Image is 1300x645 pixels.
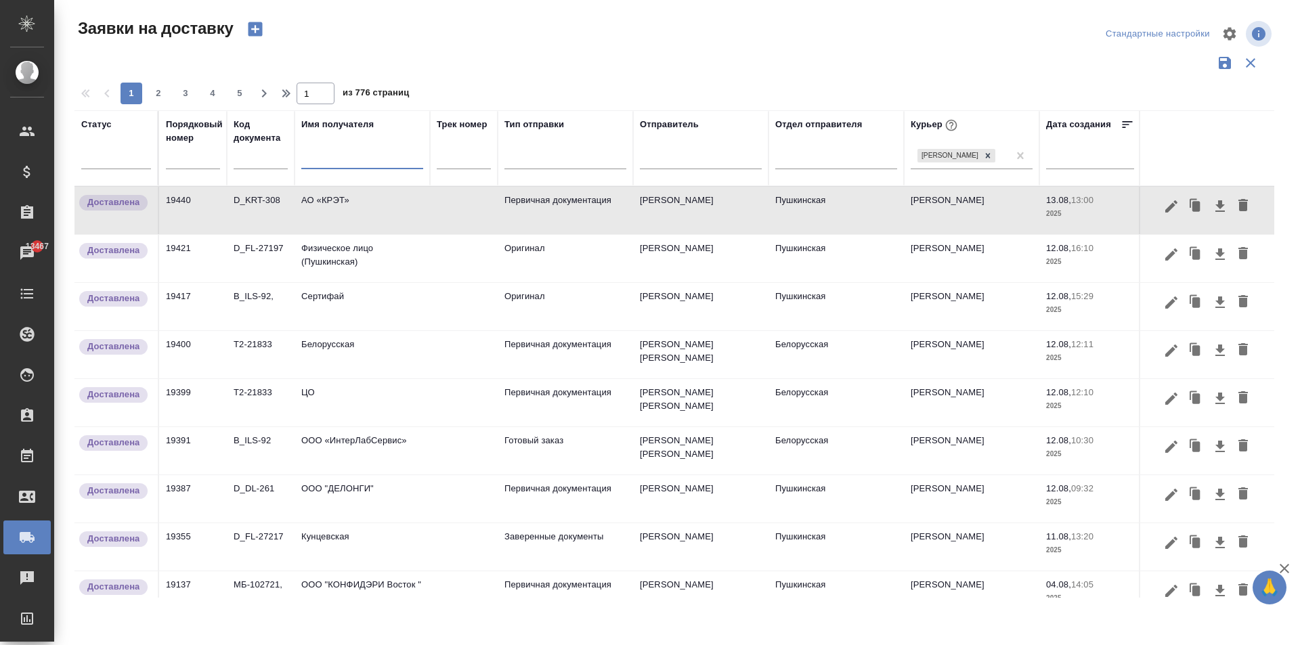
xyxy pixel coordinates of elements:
[295,187,430,234] td: АО «КРЭТ»
[504,118,564,131] div: Тип отправки
[343,85,409,104] span: из 776 страниц
[78,386,151,404] div: Документы доставлены, фактическая дата доставки проставиться автоматически
[1071,483,1093,493] p: 09:32
[301,118,374,131] div: Имя получателя
[498,331,633,378] td: Первичная документация
[229,87,251,100] span: 5
[1071,339,1093,349] p: 12:11
[1183,290,1209,315] button: Клонировать
[1253,571,1286,604] button: 🙏
[227,235,295,282] td: D_FL-27197
[1046,255,1134,269] p: 2025
[1046,207,1134,221] p: 2025
[295,571,430,619] td: ООО "КОНФИДЭРИ Восток "
[1046,543,1134,557] p: 2025
[633,235,768,282] td: [PERSON_NAME]
[1183,482,1209,508] button: Клонировать
[1258,573,1281,602] span: 🙏
[1183,578,1209,604] button: Клонировать
[159,571,227,619] td: 19137
[633,283,768,330] td: [PERSON_NAME]
[1238,50,1263,76] button: Сбросить фильтры
[1046,592,1134,605] p: 2025
[1209,530,1232,556] button: Скачать
[227,187,295,234] td: D_KRT-308
[904,571,1039,619] td: [PERSON_NAME]
[78,482,151,500] div: Документы доставлены, фактическая дата доставки проставиться автоматически
[916,148,997,164] div: Балакирева Арина
[1071,435,1093,445] p: 10:30
[498,475,633,522] td: Первичная документация
[498,235,633,282] td: Оригинал
[1160,578,1183,604] button: Редактировать
[148,87,169,100] span: 2
[1232,530,1255,556] button: Удалить
[498,283,633,330] td: Оригинал
[159,379,227,426] td: 19399
[1046,118,1111,131] div: Дата создания
[229,83,251,104] button: 5
[768,187,904,234] td: Пушкинская
[1160,386,1183,412] button: Редактировать
[227,523,295,571] td: D_FL-27217
[1246,21,1274,47] span: Посмотреть информацию
[904,331,1039,378] td: [PERSON_NAME]
[239,18,272,41] button: Создать
[1232,578,1255,604] button: Удалить
[768,475,904,522] td: Пушкинская
[159,331,227,378] td: 19400
[917,149,980,163] div: [PERSON_NAME]
[227,475,295,522] td: D_DL-261
[904,427,1039,474] td: [PERSON_NAME]
[295,283,430,330] td: Сертифай
[1046,303,1134,317] p: 2025
[1232,434,1255,460] button: Удалить
[904,187,1039,234] td: [PERSON_NAME]
[159,475,227,522] td: 19387
[295,523,430,571] td: Кунцевская
[1209,194,1232,219] button: Скачать
[1046,579,1071,590] p: 04.08,
[166,118,223,145] div: Порядковый номер
[1209,578,1232,604] button: Скачать
[768,427,904,474] td: Белорусская
[74,18,234,39] span: Заявки на доставку
[633,187,768,234] td: [PERSON_NAME]
[87,580,139,594] p: Доставлена
[904,475,1039,522] td: [PERSON_NAME]
[1160,530,1183,556] button: Редактировать
[227,427,295,474] td: B_ILS-92
[498,523,633,571] td: Заверенные документы
[1046,243,1071,253] p: 12.08,
[78,434,151,452] div: Документы доставлены, фактическая дата доставки проставиться автоматически
[904,235,1039,282] td: [PERSON_NAME]
[768,571,904,619] td: Пушкинская
[1160,242,1183,267] button: Редактировать
[633,379,768,426] td: [PERSON_NAME] [PERSON_NAME]
[78,530,151,548] div: Документы доставлены, фактическая дата доставки проставиться автоматически
[1232,290,1255,315] button: Удалить
[1183,530,1209,556] button: Клонировать
[1209,434,1232,460] button: Скачать
[1209,242,1232,267] button: Скачать
[1183,386,1209,412] button: Клонировать
[904,379,1039,426] td: [PERSON_NAME]
[295,331,430,378] td: Белорусская
[78,290,151,308] div: Документы доставлены, фактическая дата доставки проставиться автоматически
[78,338,151,356] div: Документы доставлены, фактическая дата доставки проставиться автоматически
[640,118,699,131] div: Отправитель
[1212,50,1238,76] button: Сохранить фильтры
[1046,387,1071,397] p: 12.08,
[1046,195,1071,205] p: 13.08,
[1183,194,1209,219] button: Клонировать
[1209,386,1232,412] button: Скачать
[78,578,151,596] div: Документы доставлены, фактическая дата доставки проставиться автоматически
[633,427,768,474] td: [PERSON_NAME] [PERSON_NAME]
[227,571,295,619] td: МБ-102721,
[1046,495,1134,509] p: 2025
[148,83,169,104] button: 2
[159,283,227,330] td: 19417
[1046,483,1071,493] p: 12.08,
[1232,242,1255,267] button: Удалить
[1071,387,1093,397] p: 12:10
